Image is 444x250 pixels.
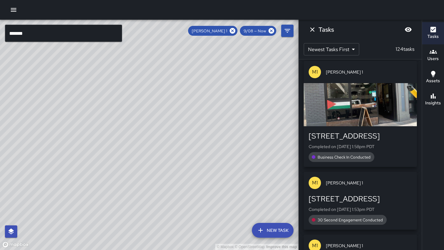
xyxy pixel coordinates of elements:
h6: Insights [425,100,441,107]
div: 9/08 — Now [240,26,276,36]
p: Completed on [DATE] 1:53pm PDT [309,206,412,212]
h6: Assets [426,78,440,84]
button: Blur [402,23,414,36]
button: M1[PERSON_NAME] 1[STREET_ADDRESS]Completed on [DATE] 1:53pm PDT30 Second Engagement Conducted [304,172,417,230]
p: M1 [312,179,318,187]
div: [STREET_ADDRESS] [309,194,412,204]
button: Assets [422,67,444,89]
button: Tasks [422,22,444,44]
h6: Users [427,55,439,62]
span: [PERSON_NAME] 1 [326,180,412,186]
div: [STREET_ADDRESS] [309,131,412,141]
span: 9/08 — Now [240,28,270,34]
h6: Tasks [427,33,439,40]
span: [PERSON_NAME] 1 [326,69,412,75]
p: Completed on [DATE] 1:58pm PDT [309,143,412,150]
button: Users [422,44,444,67]
h6: Tasks [319,25,334,34]
span: Business Check In Conducted [314,155,374,160]
button: Dismiss [306,23,319,36]
button: Filters [281,25,294,37]
button: M1[PERSON_NAME] 1[STREET_ADDRESS]Completed on [DATE] 1:58pm PDTBusiness Check In Conducted [304,61,417,167]
span: [PERSON_NAME] 1 [188,28,231,34]
p: M1 [312,68,318,76]
span: [PERSON_NAME] 1 [326,243,412,249]
div: Newest Tasks First [304,43,359,55]
p: 124 tasks [393,46,417,53]
p: M1 [312,242,318,249]
button: Insights [422,89,444,111]
button: New Task [252,223,294,238]
div: [PERSON_NAME] 1 [188,26,237,36]
span: 30 Second Engagement Conducted [314,217,387,223]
